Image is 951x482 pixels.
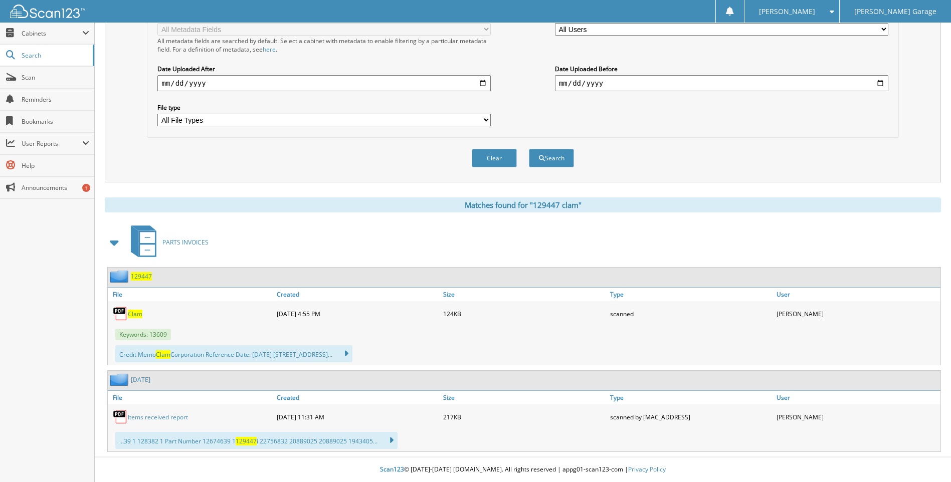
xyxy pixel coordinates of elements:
[110,270,131,283] img: folder2.png
[441,288,607,301] a: Size
[22,73,89,82] span: Scan
[10,5,85,18] img: scan123-logo-white.svg
[22,139,82,148] span: User Reports
[156,350,170,359] span: Clam
[441,391,607,404] a: Size
[157,75,491,91] input: start
[274,407,441,427] div: [DATE] 11:31 AM
[774,391,940,404] a: User
[263,45,276,54] a: here
[157,103,491,112] label: File type
[113,409,128,424] img: PDF.png
[108,391,274,404] a: File
[274,391,441,404] a: Created
[274,304,441,324] div: [DATE] 4:55 PM
[774,304,940,324] div: [PERSON_NAME]
[555,75,888,91] input: end
[22,161,89,170] span: Help
[108,288,274,301] a: File
[774,288,940,301] a: User
[110,373,131,386] img: folder2.png
[22,51,88,60] span: Search
[236,437,257,445] span: 129447
[115,345,352,362] div: Credit Memo Corporation Reference Date: [DATE] [STREET_ADDRESS]...
[380,465,404,473] span: Scan123
[759,9,815,15] span: [PERSON_NAME]
[115,432,398,449] div: ...39 1 128382 1 Part Number 12674639 1 i 22756832 20889025 20889025 1943405...
[274,288,441,301] a: Created
[128,413,188,421] a: Items received report
[22,29,82,38] span: Cabinets
[115,329,171,340] span: Keywords: 13609
[22,95,89,104] span: Reminders
[441,407,607,427] div: 217KB
[22,183,89,192] span: Announcements
[105,197,941,212] div: Matches found for "129447 clam"
[628,465,666,473] a: Privacy Policy
[441,304,607,324] div: 124KB
[608,407,774,427] div: scanned by [MAC_ADDRESS]
[125,222,209,262] a: PARTS INVOICES
[608,304,774,324] div: scanned
[608,288,774,301] a: Type
[472,149,517,167] button: Clear
[529,149,574,167] button: Search
[131,272,152,281] a: 129447
[774,407,940,427] div: [PERSON_NAME]
[854,9,936,15] span: [PERSON_NAME] Garage
[82,184,90,192] div: 1
[157,65,491,73] label: Date Uploaded After
[131,375,150,384] a: [DATE]
[555,65,888,73] label: Date Uploaded Before
[608,391,774,404] a: Type
[128,310,142,318] a: Clam
[162,238,209,247] span: PARTS INVOICES
[157,37,491,54] div: All metadata fields are searched by default. Select a cabinet with metadata to enable filtering b...
[22,117,89,126] span: Bookmarks
[901,434,951,482] iframe: Chat Widget
[113,306,128,321] img: PDF.png
[95,457,951,482] div: © [DATE]-[DATE] [DOMAIN_NAME]. All rights reserved | appg01-scan123-com |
